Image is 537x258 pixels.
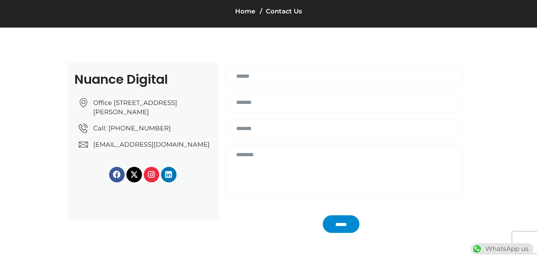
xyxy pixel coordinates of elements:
[79,124,211,133] a: Call: [PHONE_NUMBER]
[258,6,302,16] li: Contact Us
[79,140,211,149] a: [EMAIL_ADDRESS][DOMAIN_NAME]
[91,124,171,133] span: Call: [PHONE_NUMBER]
[235,7,255,15] a: Home
[91,140,210,149] span: [EMAIL_ADDRESS][DOMAIN_NAME]
[79,98,211,117] a: Office [STREET_ADDRESS][PERSON_NAME]
[74,73,211,86] h2: Nuance Digital
[471,243,483,254] img: WhatsApp
[471,245,533,253] a: WhatsAppWhatsApp us
[91,98,211,117] span: Office [STREET_ADDRESS][PERSON_NAME]
[222,66,466,216] form: Contact form
[471,243,533,254] div: WhatsApp us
